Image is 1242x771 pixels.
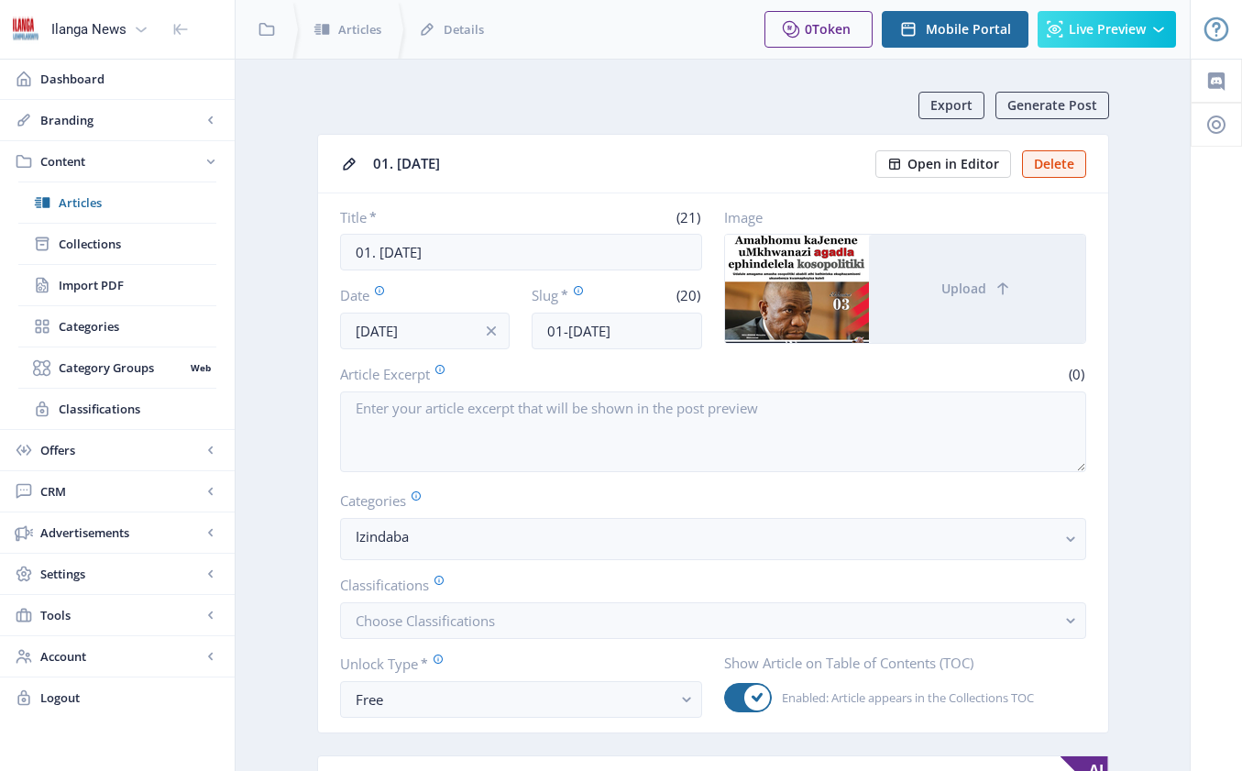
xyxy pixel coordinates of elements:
[995,92,1109,119] button: Generate Post
[482,322,500,340] nb-icon: info
[926,22,1011,37] span: Mobile Portal
[59,235,216,253] span: Collections
[18,265,216,305] a: Import PDF
[40,482,202,501] span: CRM
[1069,22,1146,37] span: Live Preview
[930,98,973,113] span: Export
[356,688,672,710] div: Free
[40,523,202,542] span: Advertisements
[340,490,1072,511] label: Categories
[18,224,216,264] a: Collections
[40,152,202,171] span: Content
[59,400,216,418] span: Classifications
[340,208,514,226] label: Title
[51,9,126,50] div: Ilanga News
[40,647,202,666] span: Account
[772,687,1034,709] span: Enabled: Article appears in the Collections TOC
[812,20,851,38] span: Token
[875,150,1011,178] button: Open in Editor
[40,565,202,583] span: Settings
[40,70,220,88] span: Dashboard
[40,606,202,624] span: Tools
[1038,11,1176,48] button: Live Preview
[356,611,495,630] span: Choose Classifications
[918,92,984,119] button: Export
[340,575,1072,595] label: Classifications
[724,654,1072,672] label: Show Article on Table of Contents (TOC)
[11,15,40,44] img: 6e32966d-d278-493e-af78-9af65f0c2223.png
[674,208,702,226] span: (21)
[59,193,216,212] span: Articles
[907,157,999,171] span: Open in Editor
[674,286,702,304] span: (20)
[40,111,202,129] span: Branding
[532,285,610,305] label: Slug
[340,681,702,718] button: Free
[340,285,496,305] label: Date
[444,20,484,39] span: Details
[1022,150,1086,178] button: Delete
[340,602,1086,639] button: Choose Classifications
[40,441,202,459] span: Offers
[356,525,1056,547] nb-select-label: Izindaba
[869,235,1085,343] button: Upload
[59,358,184,377] span: Category Groups
[340,518,1086,560] button: Izindaba
[184,358,216,377] nb-badge: Web
[18,389,216,429] a: Classifications
[59,276,216,294] span: Import PDF
[340,654,687,674] label: Unlock Type
[340,313,511,349] input: Publishing Date
[473,313,510,349] button: info
[18,182,216,223] a: Articles
[941,281,986,296] span: Upload
[340,364,706,384] label: Article Excerpt
[764,11,873,48] button: 0Token
[59,317,216,336] span: Categories
[724,208,1072,226] label: Image
[18,347,216,388] a: Category GroupsWeb
[532,313,702,349] input: this-is-how-a-slug-looks-like
[373,149,864,178] div: 01. [DATE]
[340,234,702,270] input: Type Article Title ...
[40,688,220,707] span: Logout
[338,20,381,39] span: Articles
[1007,98,1097,113] span: Generate Post
[1066,365,1086,383] span: (0)
[882,11,1028,48] button: Mobile Portal
[18,306,216,347] a: Categories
